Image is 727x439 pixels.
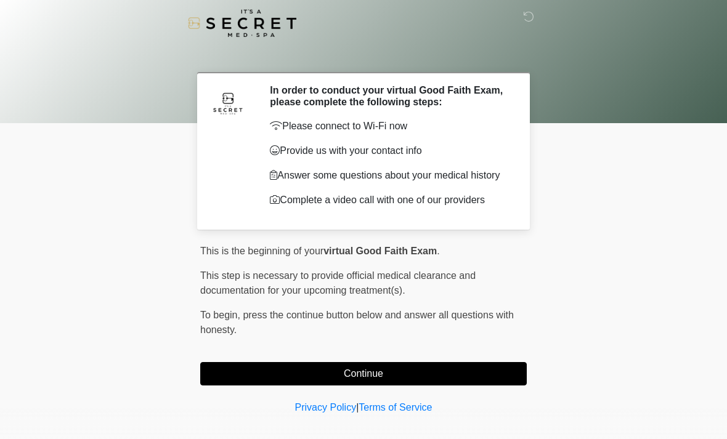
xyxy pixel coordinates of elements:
span: . [437,246,439,256]
img: Agent Avatar [209,84,246,121]
span: This is the beginning of your [200,246,323,256]
img: It's A Secret Med Spa Logo [188,9,296,37]
span: This step is necessary to provide official medical clearance and documentation for your upcoming ... [200,270,476,296]
button: Continue [200,362,527,385]
h1: ‎ ‎ [191,44,536,67]
p: Please connect to Wi-Fi now [270,119,508,134]
p: Complete a video call with one of our providers [270,193,508,207]
span: press the continue button below and answer all questions with honesty. [200,310,514,335]
p: Provide us with your contact info [270,143,508,158]
strong: virtual Good Faith Exam [323,246,437,256]
h2: In order to conduct your virtual Good Faith Exam, please complete the following steps: [270,84,508,108]
a: Privacy Policy [295,402,357,413]
span: To begin, [200,310,243,320]
a: Terms of Service [359,402,432,413]
a: | [356,402,359,413]
p: Answer some questions about your medical history [270,168,508,183]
